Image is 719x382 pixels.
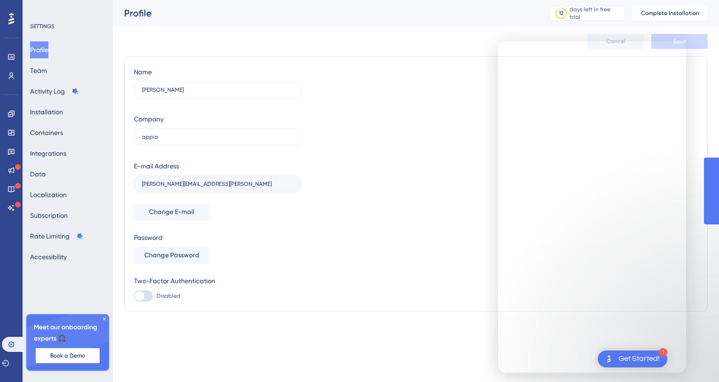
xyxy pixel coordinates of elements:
[142,87,293,93] input: Name Surname
[30,23,106,30] div: SETTINGS
[144,250,199,261] span: Change Password
[641,9,699,17] span: Complete Installation
[30,166,46,183] button: Data
[603,353,615,365] img: launcher-image-alternative-text
[30,186,67,203] button: Localization
[570,6,622,21] div: days left in free trial
[598,350,667,367] div: Open Get Started! checklist, remaining modules: 1
[606,38,625,45] span: Cancel
[156,292,180,300] span: Disabled
[142,181,293,187] input: E-mail Address
[142,134,293,140] input: Company Name
[30,248,67,265] button: Accessibility
[36,348,100,363] button: Book a Demo
[587,34,644,49] button: Cancel
[30,124,63,141] button: Containers
[134,232,301,243] div: Password
[559,9,563,17] div: 12
[30,103,63,120] button: Installation
[618,354,660,364] div: Get Started!
[134,204,209,221] button: Change E-mail
[30,62,47,79] button: Team
[498,41,686,373] iframe: Intercom live chat
[30,228,84,245] button: Rate Limiting
[134,247,209,264] button: Change Password
[30,207,68,224] button: Subscription
[680,345,708,373] iframe: UserGuiding AI Assistant Launcher
[30,41,48,58] button: Profile
[659,348,667,357] div: 1
[34,322,102,344] span: Meet our onboarding experts 🎧
[149,207,194,218] span: Change E-mail
[50,352,85,359] span: Book a Demo
[124,7,526,20] div: Profile
[673,38,686,45] span: Save
[134,275,301,286] div: Two-Factor Authentication
[30,145,66,162] button: Integrations
[134,160,179,172] div: E-mail Address
[633,6,708,21] button: Complete Installation
[134,66,152,78] div: Name
[30,83,79,100] button: Activity Log
[134,113,164,125] div: Company
[651,34,708,49] button: Save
